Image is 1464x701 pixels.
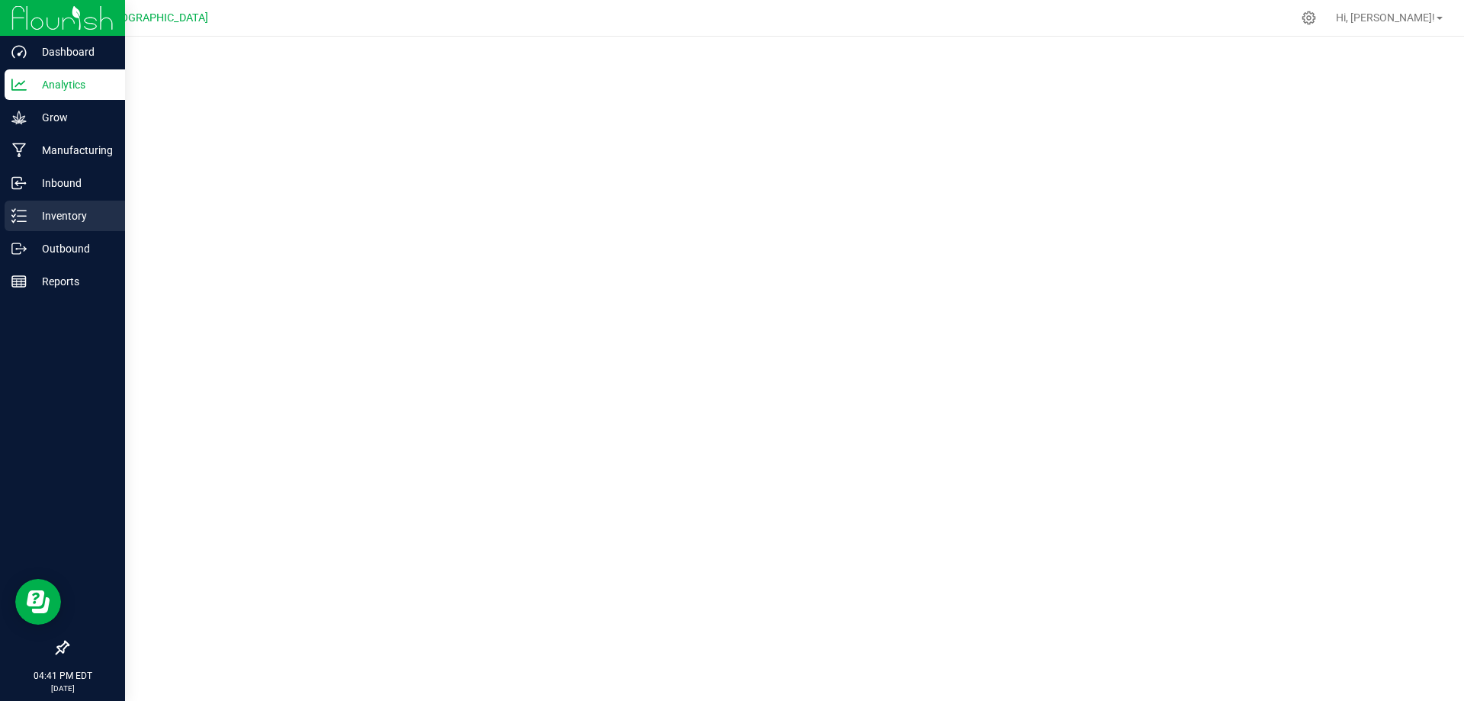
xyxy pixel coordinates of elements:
[11,241,27,256] inline-svg: Outbound
[27,207,118,225] p: Inventory
[11,175,27,191] inline-svg: Inbound
[11,274,27,289] inline-svg: Reports
[11,110,27,125] inline-svg: Grow
[7,669,118,683] p: 04:41 PM EDT
[104,11,208,24] span: [GEOGRAPHIC_DATA]
[27,240,118,258] p: Outbound
[27,108,118,127] p: Grow
[27,174,118,192] p: Inbound
[15,579,61,625] iframe: Resource center
[1336,11,1435,24] span: Hi, [PERSON_NAME]!
[27,76,118,94] p: Analytics
[27,43,118,61] p: Dashboard
[7,683,118,694] p: [DATE]
[27,272,118,291] p: Reports
[11,44,27,59] inline-svg: Dashboard
[11,143,27,158] inline-svg: Manufacturing
[11,208,27,223] inline-svg: Inventory
[11,77,27,92] inline-svg: Analytics
[1299,11,1318,25] div: Manage settings
[27,141,118,159] p: Manufacturing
